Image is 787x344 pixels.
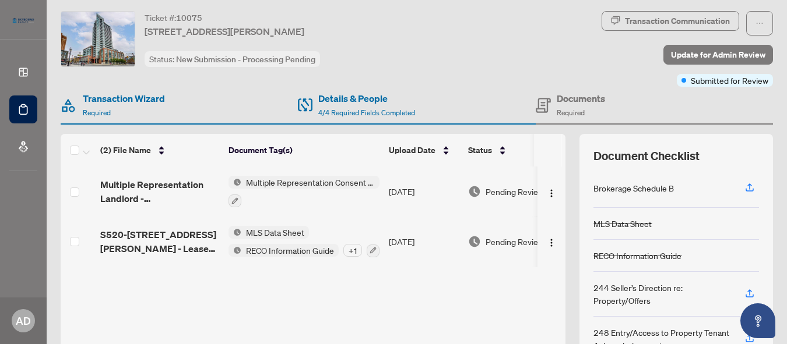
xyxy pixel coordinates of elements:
[691,74,768,87] span: Submitted for Review
[229,244,241,257] img: Status Icon
[663,45,773,65] button: Update for Admin Review
[625,12,730,30] div: Transaction Communication
[145,51,320,67] div: Status:
[468,144,492,157] span: Status
[241,244,339,257] span: RECO Information Guide
[602,11,739,31] button: Transaction Communication
[756,19,764,27] span: ellipsis
[593,249,681,262] div: RECO Information Guide
[145,11,202,24] div: Ticket #:
[468,235,481,248] img: Document Status
[241,226,309,239] span: MLS Data Sheet
[542,232,561,251] button: Logo
[486,235,544,248] span: Pending Review
[318,91,415,105] h4: Details & People
[241,176,380,189] span: Multiple Representation Consent Form (Landlord)
[224,134,384,166] th: Document Tag(s)
[463,134,563,166] th: Status
[740,303,775,338] button: Open asap
[100,228,219,256] span: S520-[STREET_ADDRESS][PERSON_NAME] - Lease listing [DATE].pdf
[486,185,544,198] span: Pending Review
[318,108,415,117] span: 4/4 Required Fields Completed
[16,313,31,329] span: AD
[100,144,151,157] span: (2) File Name
[468,185,481,198] img: Document Status
[61,12,135,66] img: IMG-C12389281_1.jpg
[343,244,362,257] div: + 1
[547,189,556,198] img: Logo
[384,166,463,217] td: [DATE]
[593,148,700,164] span: Document Checklist
[593,281,731,307] div: 244 Seller’s Direction re: Property/Offers
[9,15,37,26] img: logo
[557,91,605,105] h4: Documents
[83,91,165,105] h4: Transaction Wizard
[83,108,111,117] span: Required
[593,182,674,194] div: Brokerage Schedule B
[145,24,304,38] span: [STREET_ADDRESS][PERSON_NAME]
[384,134,463,166] th: Upload Date
[593,217,652,230] div: MLS Data Sheet
[389,144,435,157] span: Upload Date
[671,45,765,64] span: Update for Admin Review
[96,134,224,166] th: (2) File Name
[384,217,463,267] td: [DATE]
[229,176,380,207] button: Status IconMultiple Representation Consent Form (Landlord)
[229,226,241,239] img: Status Icon
[176,54,315,65] span: New Submission - Processing Pending
[542,182,561,201] button: Logo
[229,176,241,189] img: Status Icon
[100,178,219,205] span: Multiple Representation Landlord - Acknowledgement and Consent Disclosure.pdf
[557,108,585,117] span: Required
[547,238,556,247] img: Logo
[176,13,202,23] span: 10075
[229,226,380,257] button: Status IconMLS Data SheetStatus IconRECO Information Guide+1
